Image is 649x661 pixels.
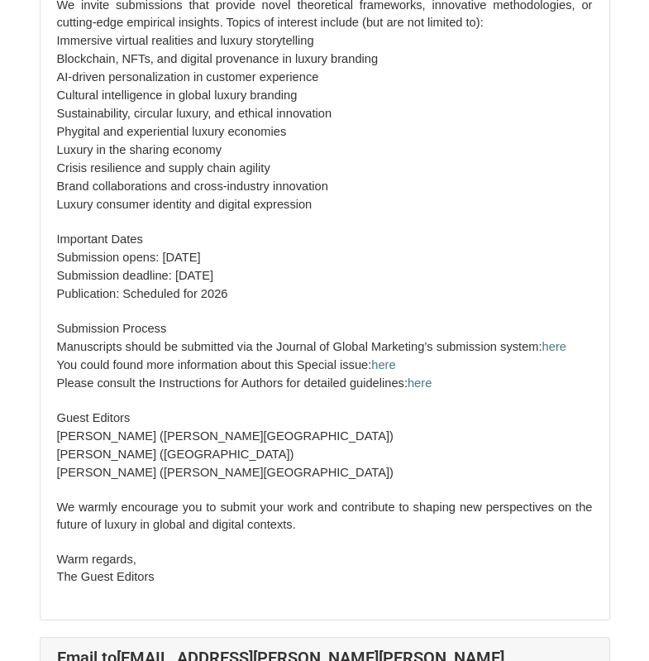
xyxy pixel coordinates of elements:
[57,501,593,531] span: We warmly encourage you to submit your work and contribute to shaping new perspectives on the fut...
[542,340,566,353] a: here
[57,251,201,264] span: Submission opens: [DATE]
[57,143,222,156] span: Luxury in the sharing economy
[57,466,394,479] span: [PERSON_NAME] ([PERSON_NAME][GEOGRAPHIC_DATA])
[408,376,432,390] a: here
[57,322,167,335] span: Submission Process
[57,448,294,461] span: [PERSON_NAME] ([GEOGRAPHIC_DATA])
[57,340,542,353] span: Manuscripts should be submitted via the Journal of Global Marketing’s submission system:
[57,376,408,390] span: Please consult the Instructions for Authors for detailed guidelines:
[57,125,287,138] span: Phygital and experiential luxury economies
[566,582,649,661] div: 聊天小组件
[57,107,332,120] span: Sustainability, circular luxury, and ethical innovation
[371,358,395,371] a: here
[57,180,328,193] span: Brand collaborations and cross-industry innovation
[57,198,313,211] span: Luxury consumer identity and digital expression
[57,161,270,175] span: Crisis resilience and supply chain agility
[57,232,143,246] span: Important Dates
[57,429,394,443] span: [PERSON_NAME] ([PERSON_NAME][GEOGRAPHIC_DATA])
[57,358,372,371] span: You could found more information about this Special issue:
[566,582,649,661] iframe: Chat Widget
[57,269,214,282] span: Submission deadline: [DATE]
[57,34,314,47] span: Immersive virtual realities and luxury storytelling
[57,287,228,300] span: Publication: Scheduled for 2026
[57,70,319,84] span: AI-driven personalization in customer experience
[57,52,379,65] span: Blockchain, NFTs, and digital provenance in luxury branding
[57,411,131,424] span: Guest Editors
[57,553,155,583] span: Warm regards, The Guest Editors
[57,89,298,102] span: Cultural intelligence in global luxury branding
